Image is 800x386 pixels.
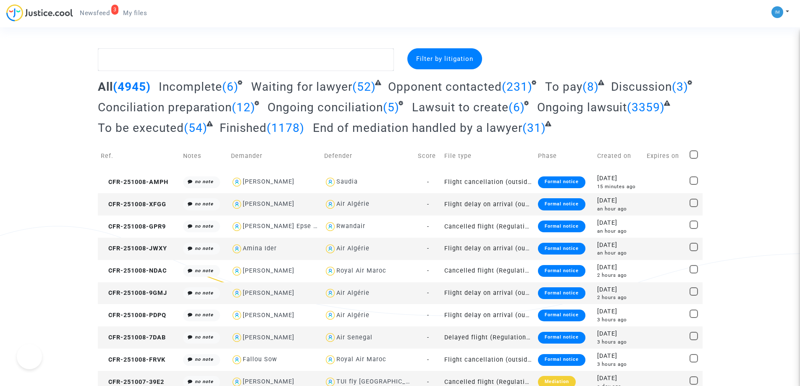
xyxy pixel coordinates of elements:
span: (12) [232,100,255,114]
span: Conciliation preparation [98,100,232,114]
div: [DATE] [597,174,641,183]
div: [PERSON_NAME] [243,289,294,297]
img: icon-user.svg [231,354,243,366]
div: [PERSON_NAME] [243,312,294,319]
span: CFR-251008-9GMJ [101,289,167,297]
div: 15 minutes ago [597,183,641,190]
span: CFR-251008-NDAC [101,267,167,274]
img: icon-user.svg [324,331,336,344]
div: Formal notice [538,287,585,299]
i: no note [195,223,213,229]
td: Notes [180,141,228,171]
td: Flight delay on arrival (outside of EU - Montreal Convention) [441,304,535,326]
span: CFR-251008-GPR9 [101,223,166,230]
span: (231) [502,80,532,94]
td: Cancelled flight (Regulation EC 261/2004) [441,215,535,238]
div: Air Senegal [336,334,372,341]
img: icon-user.svg [231,287,243,299]
div: [DATE] [597,241,641,250]
i: no note [195,312,213,318]
div: 2 hours ago [597,272,641,279]
td: Flight delay on arrival (outside of EU - Montreal Convention) [441,238,535,260]
div: [DATE] [597,196,641,205]
div: Air Algérie [336,289,370,297]
i: no note [195,357,213,362]
td: Flight delay on arrival (outside of EU - Montreal Convention) [441,282,535,305]
span: - [427,312,429,319]
span: (3) [672,80,688,94]
div: 3 [111,5,119,15]
div: Royal Air Maroc [336,267,386,274]
span: (54) [184,121,207,135]
span: (5) [383,100,399,114]
div: Air Algérie [336,312,370,319]
img: icon-user.svg [324,287,336,299]
img: icon-user.svg [324,243,336,255]
span: To pay [545,80,582,94]
div: [PERSON_NAME] Epse Nana [243,223,329,230]
span: (6) [222,80,239,94]
div: Fallou Sow [243,356,277,363]
div: [PERSON_NAME] [243,334,294,341]
img: icon-user.svg [324,309,336,321]
td: Defender [321,141,415,171]
img: a105443982b9e25553e3eed4c9f672e7 [771,6,783,18]
img: icon-user.svg [324,221,336,233]
span: CFR-251007-39E2 [101,378,164,386]
div: Formal notice [538,198,585,210]
span: (52) [352,80,376,94]
td: File type [441,141,535,171]
img: icon-user.svg [231,309,243,321]
img: icon-user.svg [231,221,243,233]
span: Incomplete [159,80,222,94]
div: Air Algérie [336,245,370,252]
td: Cancelled flight (Regulation EC 261/2004) [441,260,535,282]
div: Formal notice [538,354,585,366]
span: CFR-251008-7DAB [101,334,166,341]
i: no note [195,379,213,384]
i: no note [195,268,213,273]
div: TUI fly [GEOGRAPHIC_DATA] [336,378,424,385]
span: Discussion [611,80,672,94]
img: icon-user.svg [324,176,336,188]
div: Formal notice [538,265,585,277]
td: Phase [535,141,595,171]
i: no note [195,179,213,184]
div: [PERSON_NAME] [243,200,294,207]
span: Finished [220,121,267,135]
div: Formal notice [538,310,585,321]
span: Ongoing lawsuit [537,100,627,114]
div: [PERSON_NAME] [243,378,294,385]
div: [DATE] [597,218,641,228]
span: (8) [582,80,599,94]
div: [DATE] [597,352,641,361]
span: (31) [522,121,546,135]
span: (3359) [627,100,665,114]
span: CFR-251008-XFGG [101,201,166,208]
div: 3 hours ago [597,316,641,323]
span: Ongoing conciliation [268,100,383,114]
div: Air Algérie [336,200,370,207]
img: icon-user.svg [324,198,336,210]
span: (6) [509,100,525,114]
span: - [427,245,429,252]
span: - [427,334,429,341]
div: [PERSON_NAME] [243,178,294,185]
span: - [427,179,429,186]
div: [DATE] [597,285,641,294]
div: [DATE] [597,307,641,316]
td: Demander [228,141,322,171]
a: 3Newsfeed [73,7,116,19]
span: Lawsuit to create [412,100,509,114]
i: no note [195,334,213,340]
span: CFR-251008-AMPH [101,179,168,186]
div: [DATE] [597,374,641,383]
span: CFR-251008-JWXY [101,245,167,252]
span: All [98,80,113,94]
span: - [427,356,429,363]
span: Filter by litigation [416,55,473,63]
div: an hour ago [597,205,641,213]
div: an hour ago [597,228,641,235]
td: Score [415,141,441,171]
span: Waiting for lawyer [251,80,352,94]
